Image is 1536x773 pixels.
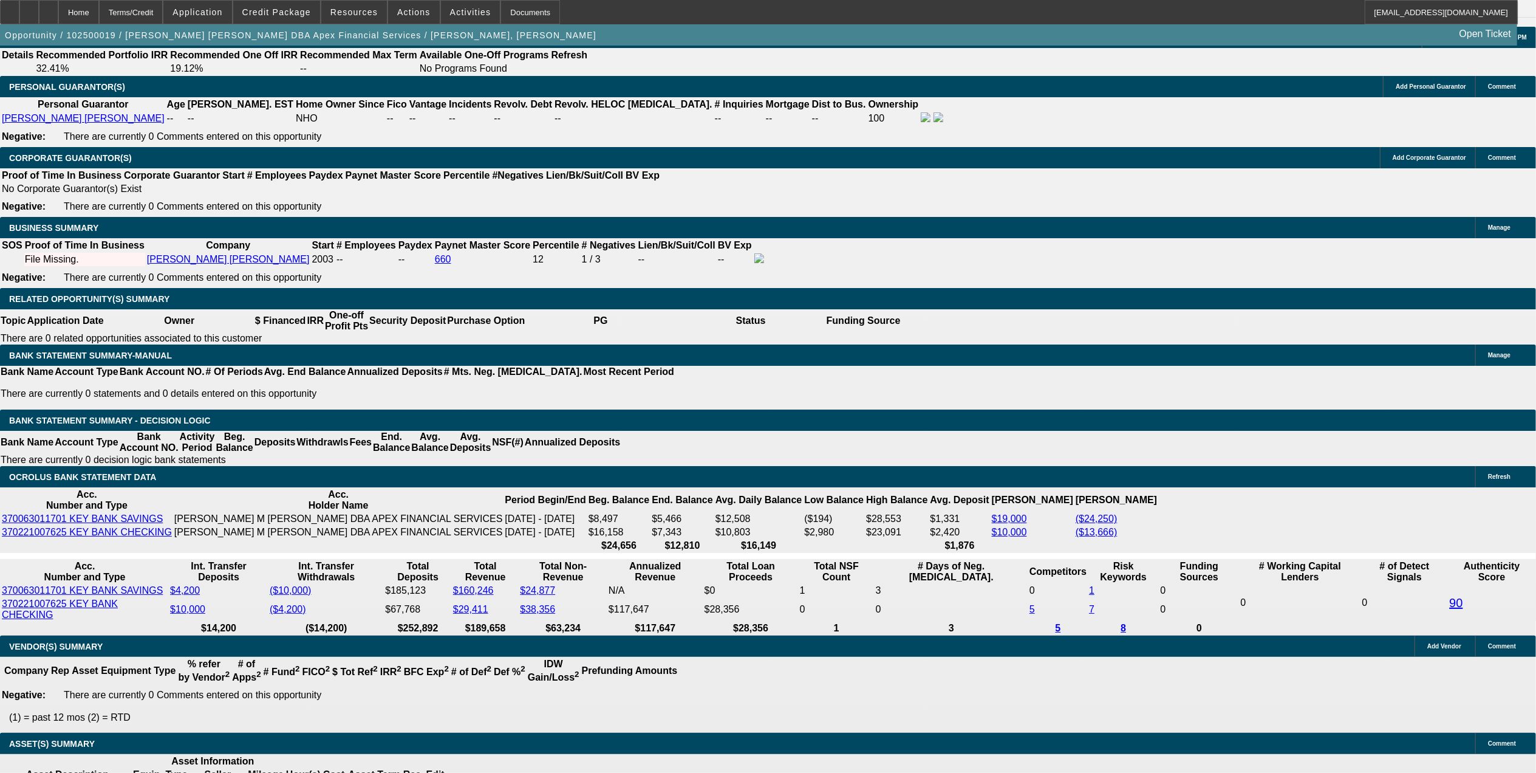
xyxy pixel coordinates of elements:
[991,489,1074,512] th: [PERSON_NAME]
[9,294,169,304] span: RELATED OPPORTUNITY(S) SUMMARY
[372,431,411,454] th: End. Balance
[934,112,943,122] img: linkedin-icon.png
[608,622,703,634] th: $117,647
[715,99,763,109] b: # Inquiries
[163,1,231,24] button: Application
[453,585,494,596] a: $160,246
[493,170,544,180] b: #Negatives
[171,756,254,766] b: Asset Information
[167,99,185,109] b: Age
[54,431,119,454] th: Account Type
[1362,585,1448,621] td: 0
[504,489,586,512] th: Period Begin/End
[869,99,919,109] b: Ownership
[349,431,372,454] th: Fees
[409,99,446,109] b: Vantage
[451,667,491,677] b: # of Def
[588,540,650,552] th: $24,656
[269,622,383,634] th: ($14,200)
[446,309,525,332] th: Purchase Option
[799,598,874,621] td: 0
[9,712,1536,723] p: (1) = past 12 mos (2) = RTD
[504,513,586,525] td: [DATE] - [DATE]
[452,560,519,583] th: Total Revenue
[411,431,449,454] th: Avg. Balance
[54,366,119,378] th: Account Type
[608,585,703,597] td: N/A
[1159,585,1238,597] td: 0
[930,526,990,538] td: $2,420
[1,388,674,399] p: There are currently 0 statements and 0 details entered on this opportunity
[555,99,712,109] b: Revolv. HELOC [MEDICAL_DATA].
[448,112,492,125] td: --
[188,99,293,109] b: [PERSON_NAME]. EST
[187,112,294,125] td: --
[494,99,552,109] b: Revolv. Debt
[1449,596,1463,610] a: 90
[1089,585,1094,596] a: 1
[179,431,216,454] th: Activity Period
[1029,585,1087,597] td: 0
[397,7,431,17] span: Actions
[25,254,145,265] div: File Missing.
[2,599,118,620] a: 370221007625 KEY BANK CHECKING
[588,489,650,512] th: Beg. Balance
[765,112,810,125] td: --
[299,49,418,61] th: Recommended Max Term
[384,598,451,621] td: $67,768
[1427,643,1461,650] span: Add Vendor
[704,585,798,597] td: $0
[826,309,901,332] th: Funding Source
[546,170,623,180] b: Lien/Bk/Suit/Coll
[651,526,713,538] td: $7,343
[865,489,928,512] th: High Balance
[2,690,46,700] b: Negative:
[1488,352,1510,359] span: Manage
[1488,473,1510,480] span: Refresh
[384,585,451,597] td: $185,123
[1488,154,1516,161] span: Comment
[676,309,826,332] th: Status
[384,622,451,634] th: $252,892
[26,309,104,332] th: Application Date
[875,585,1028,597] td: 3
[992,514,1027,524] a: $19,000
[443,366,583,378] th: # Mts. Neg. [MEDICAL_DATA].
[247,170,307,180] b: # Employees
[799,585,874,597] td: 1
[930,513,990,525] td: $1,331
[582,254,636,265] div: 1 / 3
[582,665,678,676] b: Prefunding Amounts
[206,240,250,250] b: Company
[1488,643,1516,650] span: Comment
[1029,560,1087,583] th: Competitors
[638,253,716,266] td: --
[804,489,864,512] th: Low Balance
[215,431,253,454] th: Beg. Balance
[270,604,306,614] a: ($4,200)
[921,112,930,122] img: facebook-icon.png
[504,526,586,538] td: [DATE] - [DATE]
[169,622,268,634] th: $14,200
[1,49,34,61] th: Details
[799,560,874,583] th: Sum of the Total NSF Count and Total Overdraft Fee Count from Ocrolus
[169,49,298,61] th: Recommended One Off IRR
[2,585,163,596] a: 370063011701 KEY BANK SAVINGS
[270,585,312,596] a: ($10,000)
[608,560,703,583] th: Annualized Revenue
[170,604,205,614] a: $10,000
[119,366,205,378] th: Bank Account NO.
[992,527,1027,537] a: $10,000
[1075,489,1158,512] th: [PERSON_NAME]
[398,240,432,250] b: Paydex
[1159,560,1238,583] th: Funding Sources
[868,112,920,125] td: 100
[178,659,230,682] b: % refer by Vendor
[449,431,492,454] th: Avg. Deposits
[588,513,650,525] td: $8,497
[295,112,385,125] td: NHO
[254,431,296,454] th: Deposits
[170,585,200,596] a: $4,200
[626,170,660,180] b: BV Exp
[72,665,176,676] b: Asset Equipment Type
